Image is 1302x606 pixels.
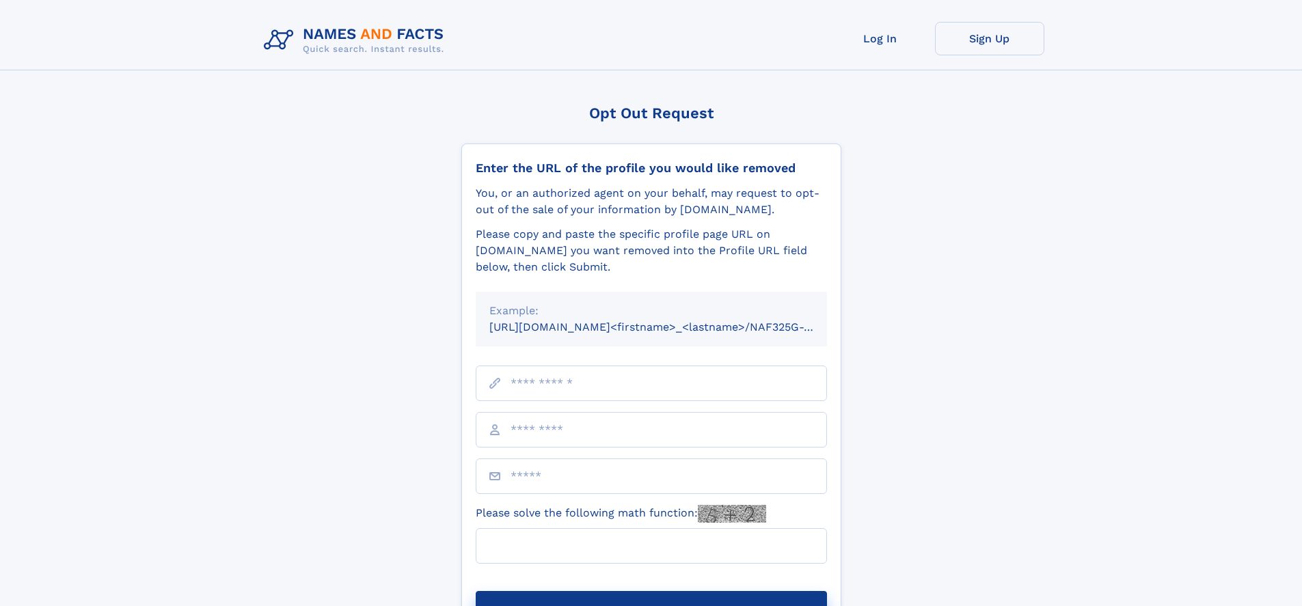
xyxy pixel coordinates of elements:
[935,22,1044,55] a: Sign Up
[461,105,841,122] div: Opt Out Request
[476,226,827,275] div: Please copy and paste the specific profile page URL on [DOMAIN_NAME] you want removed into the Pr...
[258,22,455,59] img: Logo Names and Facts
[476,185,827,218] div: You, or an authorized agent on your behalf, may request to opt-out of the sale of your informatio...
[476,505,766,523] label: Please solve the following math function:
[826,22,935,55] a: Log In
[489,303,813,319] div: Example:
[476,161,827,176] div: Enter the URL of the profile you would like removed
[489,320,853,333] small: [URL][DOMAIN_NAME]<firstname>_<lastname>/NAF325G-xxxxxxxx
